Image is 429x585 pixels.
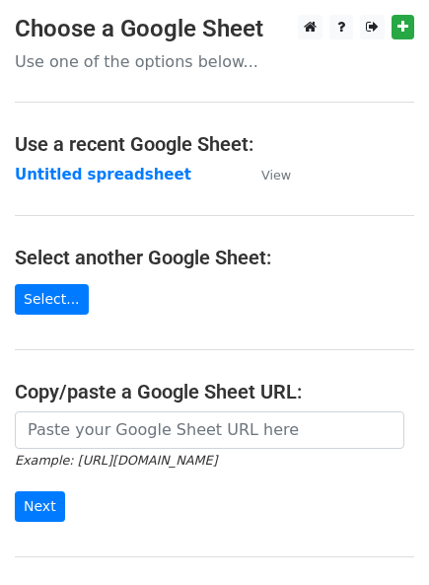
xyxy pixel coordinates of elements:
input: Next [15,491,65,522]
a: Select... [15,284,89,315]
input: Paste your Google Sheet URL here [15,411,404,449]
small: View [261,168,291,183]
h3: Choose a Google Sheet [15,15,414,43]
h4: Select another Google Sheet: [15,246,414,269]
h4: Copy/paste a Google Sheet URL: [15,380,414,403]
h4: Use a recent Google Sheet: [15,132,414,156]
a: Untitled spreadsheet [15,166,191,183]
p: Use one of the options below... [15,51,414,72]
small: Example: [URL][DOMAIN_NAME] [15,453,217,468]
a: View [242,166,291,183]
